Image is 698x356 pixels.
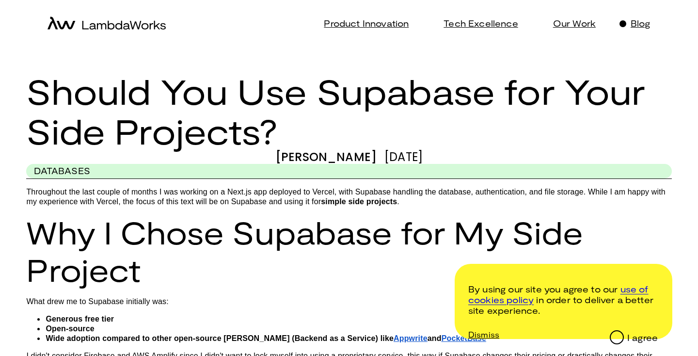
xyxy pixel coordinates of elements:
[46,315,114,323] strong: Generous free tier
[627,333,658,343] div: I agree
[384,150,423,163] div: [DATE]
[444,18,518,29] p: Tech Excellence
[468,330,499,339] p: Dismiss
[26,297,168,306] span: What drew me to Supabase initially was:
[321,197,397,206] strong: simple side projects
[46,334,394,342] strong: Wide adoption compared to other open-source [PERSON_NAME] (Backend as a Service) like
[541,9,596,38] a: Our Work
[631,18,650,29] p: Blog
[394,333,428,342] a: Appwrite
[26,214,671,289] h2: Why I Chose Supabase for My Side Project
[394,334,428,342] u: Appwrite
[619,9,650,38] a: Blog
[468,284,649,305] a: /cookie-and-privacy-policy
[46,324,94,333] strong: Open-source
[432,9,518,38] a: Tech Excellence
[26,164,671,179] div: Databases
[312,9,409,38] a: Product Innovation
[48,16,166,31] a: home-icon
[324,18,409,29] p: Product Innovation
[275,150,377,163] div: [PERSON_NAME]
[26,188,665,206] span: Throughout the last couple of months I was working on a Next.js app deployed to Vercel, with Supa...
[442,333,486,342] a: PocketBase
[553,18,596,29] p: Our Work
[442,334,486,342] u: PocketBase
[428,334,442,342] strong: and
[26,71,671,150] h1: Should You Use Supabase for Your Side Projects?
[468,284,658,316] p: By using our site you agree to our in order to deliver a better site experience.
